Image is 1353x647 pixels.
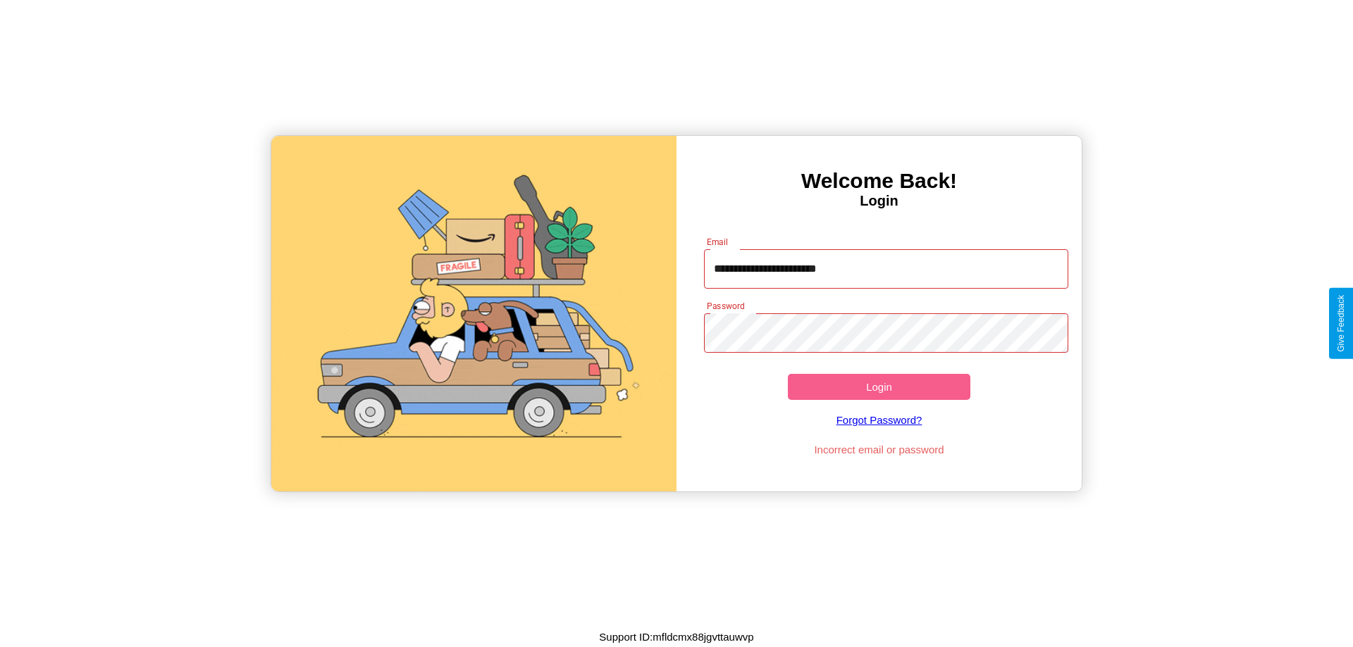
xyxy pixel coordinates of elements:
label: Password [707,300,744,312]
label: Email [707,236,729,248]
h4: Login [676,193,1082,209]
a: Forgot Password? [697,400,1062,440]
p: Support ID: mfldcmx88jgvttauwvp [599,627,753,646]
button: Login [788,374,970,400]
div: Give Feedback [1336,295,1346,352]
p: Incorrect email or password [697,440,1062,459]
h3: Welcome Back! [676,169,1082,193]
img: gif [271,136,676,491]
